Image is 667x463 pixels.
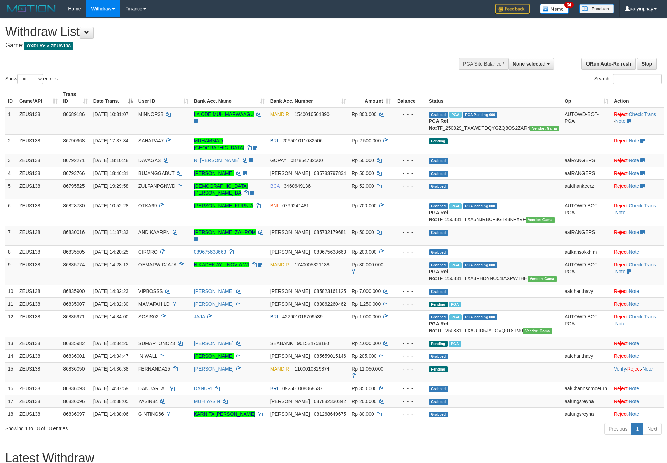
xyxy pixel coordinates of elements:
b: PGA Ref. No: [429,118,450,131]
a: NIKADEK AYU NOVIA WI [194,262,249,267]
div: - - - [396,340,423,347]
td: · · [611,362,664,382]
div: - - - [396,170,423,177]
span: Grabbed [429,289,448,295]
label: Show entries [5,74,58,84]
a: Reject [614,249,628,255]
td: 3 [5,154,17,167]
td: · · [611,310,664,337]
a: Verify [614,366,626,372]
span: [DATE] 14:32:23 [93,288,128,294]
a: [PERSON_NAME] [194,170,234,176]
span: Rp 1.250.000 [352,301,381,307]
div: - - - [396,202,423,209]
td: 8 [5,245,17,258]
span: Copy 085823161125 to clipboard [314,288,346,294]
span: Copy 3460649136 to clipboard [284,183,311,189]
span: [DATE] 14:20:25 [93,249,128,255]
span: Copy 083862260462 to clipboard [314,301,346,307]
td: · [611,134,664,154]
span: Copy 085659015146 to clipboard [314,353,346,359]
span: Pending [429,138,448,144]
a: Reject [614,203,628,208]
a: Reject [614,398,628,404]
span: OXPLAY > ZEUS138 [24,42,73,50]
span: 86835971 [63,314,85,319]
td: aafRANGERS [562,226,611,245]
a: Reject [614,353,628,359]
b: PGA Ref. No: [429,269,450,281]
a: [PERSON_NAME] KURNIA [194,203,253,208]
a: Reject [614,411,628,417]
span: 86828730 [63,203,85,208]
input: Search: [613,74,662,84]
td: TF_250831_TXA3PHDYNU54IAXPWTHH [426,258,562,285]
td: 4 [5,167,17,179]
span: [DATE] 14:34:20 [93,341,128,346]
a: Note [629,341,639,346]
span: INIWALL [138,353,157,359]
span: BRI [270,138,278,144]
span: Copy 1540016561890 to clipboard [295,111,330,117]
h1: Withdraw List [5,25,438,39]
span: 86836093 [63,386,85,391]
span: Rp 1.000.000 [352,314,381,319]
span: Copy 901534758180 to clipboard [297,341,329,346]
a: [PERSON_NAME] [194,288,234,294]
a: Note [629,229,639,235]
span: Rp 7.000.000 [352,288,381,294]
a: Note [629,158,639,163]
span: 86790968 [63,138,85,144]
a: Note [629,183,639,189]
span: BCA [270,183,280,189]
a: [PERSON_NAME] [194,366,234,372]
td: 16 [5,382,17,395]
th: Trans ID: activate to sort column ascending [60,88,90,108]
span: Rp 11.050.000 [352,366,383,372]
td: · [611,154,664,167]
th: Status [426,88,562,108]
span: 86830016 [63,229,85,235]
a: Note [642,366,653,372]
a: Note [629,353,639,359]
span: Copy 089675638663 to clipboard [314,249,346,255]
span: Copy 087854782500 to clipboard [291,158,323,163]
td: aafchanthavy [562,349,611,362]
td: 11 [5,297,17,310]
span: BRI [270,386,278,391]
span: Grabbed [429,158,448,164]
a: Reject [614,183,628,189]
td: ZEUS138 [17,245,60,258]
td: 9 [5,258,17,285]
td: aafdhankeerz [562,179,611,199]
span: Copy 085783797834 to clipboard [314,170,346,176]
span: [DATE] 10:52:28 [93,203,128,208]
td: 10 [5,285,17,297]
td: aafkansokkhim [562,245,611,258]
a: Reject [614,262,628,267]
a: Reject [614,386,628,391]
td: 2 [5,134,17,154]
th: Op: activate to sort column ascending [562,88,611,108]
b: PGA Ref. No: [429,321,450,333]
span: SOSIS02 [138,314,158,319]
span: PGA Pending [463,314,498,320]
a: MUH YASIN [194,398,220,404]
a: Reject [614,158,628,163]
span: OEMARWIDJAJA [138,262,176,267]
span: [PERSON_NAME] [270,249,310,255]
td: ZEUS138 [17,297,60,310]
td: ZEUS138 [17,179,60,199]
span: Rp 50.000 [352,229,374,235]
div: PGA Site Balance / [459,58,508,70]
th: Bank Acc. Number: activate to sort column ascending [267,88,349,108]
td: 13 [5,337,17,349]
td: 5 [5,179,17,199]
td: ZEUS138 [17,310,60,337]
span: 86835505 [63,249,85,255]
span: [DATE] 10:31:07 [93,111,128,117]
b: PGA Ref. No: [429,210,450,222]
th: Game/API: activate to sort column ascending [17,88,60,108]
td: 15 [5,362,17,382]
span: BNI [270,203,278,208]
